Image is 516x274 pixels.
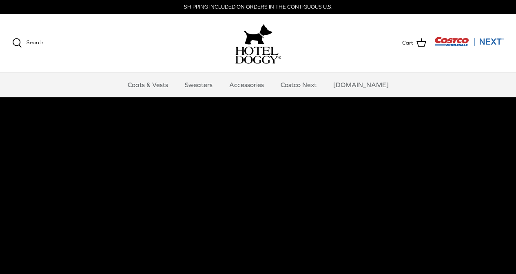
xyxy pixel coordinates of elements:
a: Costco Next [273,72,324,97]
a: Coats & Vests [120,72,175,97]
img: hoteldoggycom [235,47,281,64]
a: Visit Costco Next [434,42,504,48]
img: hoteldoggy.com [244,22,272,47]
a: Accessories [222,72,271,97]
img: Costco Next [434,36,504,47]
a: Sweaters [177,72,220,97]
a: hoteldoggy.com hoteldoggycom [235,22,281,64]
span: Search [27,39,43,45]
a: Search [12,38,43,48]
span: Cart [402,39,413,47]
a: Cart [402,38,426,48]
a: [DOMAIN_NAME] [326,72,396,97]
